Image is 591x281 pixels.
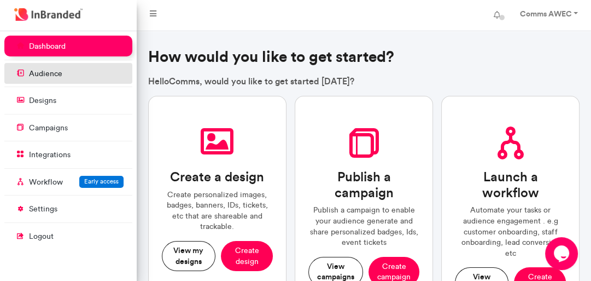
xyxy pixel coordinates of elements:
[221,241,272,271] button: Create design
[545,237,580,270] iframe: chat widget
[4,117,132,138] a: campaigns
[29,150,71,160] p: integrations
[148,48,580,66] h3: How would you like to get started?
[170,169,264,185] h3: Create a design
[148,75,580,87] p: Hello Comms , would you like to get started [DATE]?
[508,4,587,26] a: Comms AWEC
[308,205,419,248] p: Publish a campaign to enable your audience generate and share personalized badges, Ids, event tic...
[29,231,54,242] p: logout
[29,68,62,79] p: audience
[308,169,419,201] h3: Publish a campaign
[455,169,566,201] h3: Launch a workflow
[4,198,132,219] a: settings
[4,63,132,84] a: audience
[162,190,273,232] p: Create personalized images, badges, banners, IDs, tickets, etc that are shareable and trackable.
[4,171,132,192] a: WorkflowEarly access
[29,123,68,134] p: campaigns
[11,5,85,24] img: InBranded Logo
[4,144,132,165] a: integrations
[29,177,63,188] p: Workflow
[4,90,132,111] a: designs
[84,177,119,185] span: Early access
[455,205,566,259] p: Automate your tasks or audience engagement . e.g customer onboarding, staff onboarding, lead conv...
[4,36,132,56] a: dashboard
[29,95,56,106] p: designs
[29,204,57,215] p: settings
[29,41,66,52] p: dashboard
[162,241,216,271] button: View my designs
[519,9,571,19] strong: Comms AWEC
